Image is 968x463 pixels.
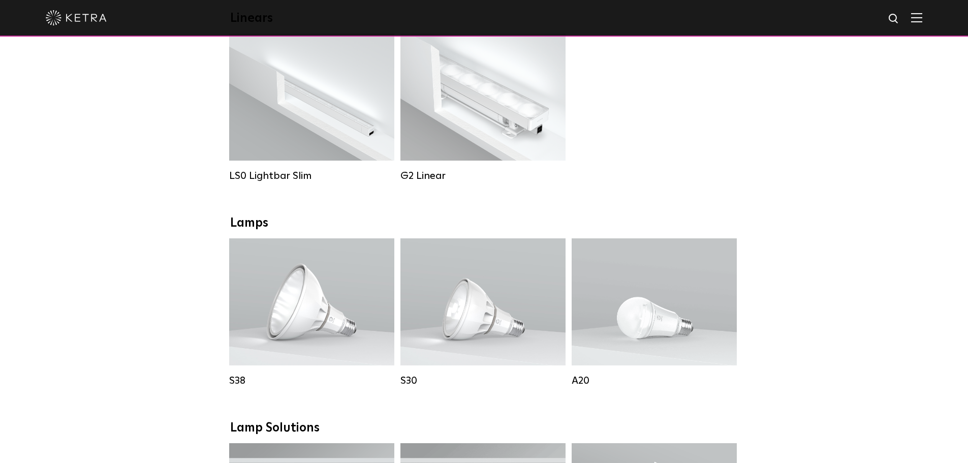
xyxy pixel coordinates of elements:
div: S30 [400,375,566,387]
img: search icon [888,13,900,25]
div: LS0 Lightbar Slim [229,170,394,182]
a: S38 Lumen Output:1100Colors:White / BlackBase Type:E26 Edison Base / GU24Beam Angles:10° / 25° / ... [229,238,394,387]
a: G2 Linear Lumen Output:400 / 700 / 1000Colors:WhiteBeam Angles:Flood / [GEOGRAPHIC_DATA] / Narrow... [400,34,566,182]
div: S38 [229,375,394,387]
a: LS0 Lightbar Slim Lumen Output:200 / 350Colors:White / BlackControl:X96 Controller [229,34,394,182]
img: ketra-logo-2019-white [46,10,107,25]
div: Lamps [230,216,738,231]
a: A20 Lumen Output:600 / 800Colors:White / BlackBase Type:E26 Edison Base / GU24Beam Angles:Omni-Di... [572,238,737,387]
img: Hamburger%20Nav.svg [911,13,922,22]
div: Lamp Solutions [230,421,738,436]
a: S30 Lumen Output:1100Colors:White / BlackBase Type:E26 Edison Base / GU24Beam Angles:15° / 25° / ... [400,238,566,387]
div: A20 [572,375,737,387]
div: G2 Linear [400,170,566,182]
